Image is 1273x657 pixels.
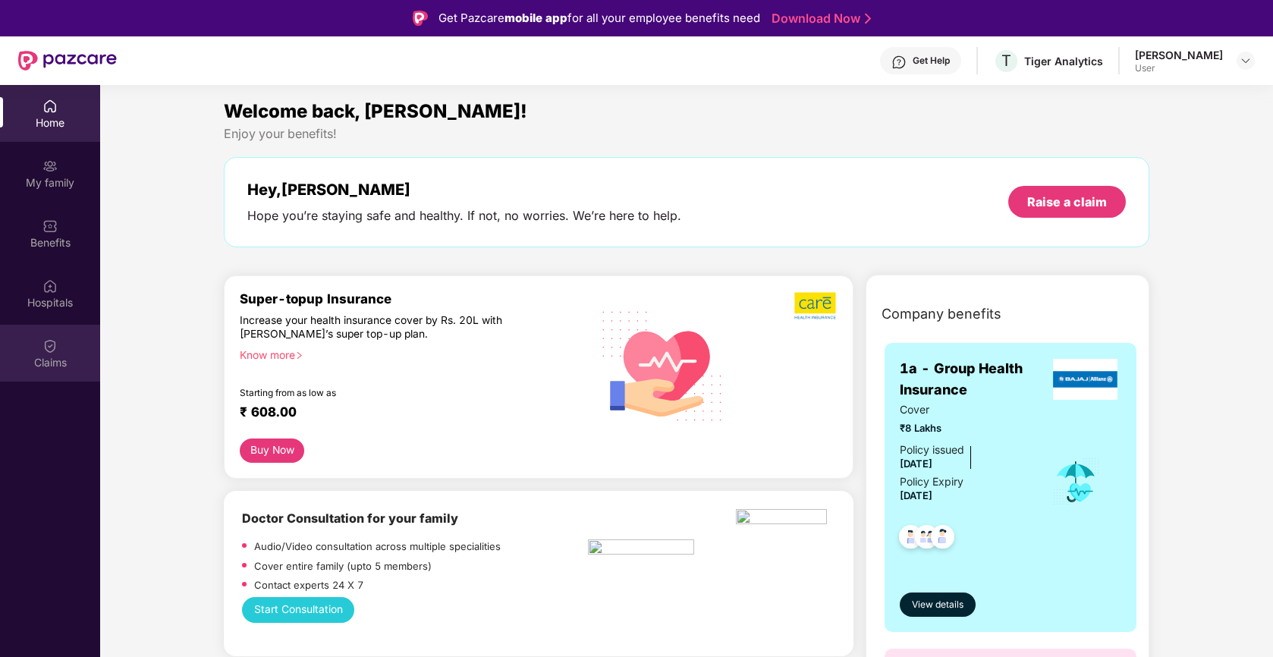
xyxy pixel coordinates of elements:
[892,520,929,558] img: svg+xml;base64,PHN2ZyB4bWxucz0iaHR0cDovL3d3dy53My5vcmcvMjAwMC9zdmciIHdpZHRoPSI0OC45NDMiIGhlaWdodD...
[254,577,363,593] p: Contact experts 24 X 7
[736,509,827,529] img: physica%20-%20Edited.png
[882,303,1001,325] span: Company benefits
[900,457,932,470] span: [DATE]
[240,388,524,398] div: Starting from as low as
[42,159,58,174] img: svg+xml;base64,PHN2ZyB3aWR0aD0iMjAiIGhlaWdodD0iMjAiIHZpZXdCb3g9IjAgMCAyMCAyMCIgZmlsbD0ibm9uZSIgeG...
[413,11,428,26] img: Logo
[1051,457,1101,507] img: icon
[240,404,574,423] div: ₹ 608.00
[254,539,501,554] p: Audio/Video consultation across multiple specialities
[438,9,760,27] div: Get Pazcare for all your employee benefits need
[295,351,303,360] span: right
[1240,55,1252,67] img: svg+xml;base64,PHN2ZyBpZD0iRHJvcGRvd24tMzJ4MzIiIHhtbG5zPSJodHRwOi8vd3d3LnczLm9yZy8yMDAwL3N2ZyIgd2...
[900,489,932,501] span: [DATE]
[224,100,527,122] span: Welcome back, [PERSON_NAME]!
[772,11,866,27] a: Download Now
[900,401,1031,418] span: Cover
[504,11,567,25] strong: mobile app
[1001,52,1011,70] span: T
[240,313,523,341] div: Increase your health insurance cover by Rs. 20L with [PERSON_NAME]’s super top-up plan.
[1027,193,1107,210] div: Raise a claim
[247,208,681,224] div: Hope you’re staying safe and healthy. If not, no worries. We’re here to help.
[1135,48,1223,62] div: [PERSON_NAME]
[900,358,1049,401] span: 1a - Group Health Insurance
[1024,54,1103,68] div: Tiger Analytics
[18,51,117,71] img: New Pazcare Logo
[1135,62,1223,74] div: User
[794,291,838,320] img: b5dec4f62d2307b9de63beb79f102df3.png
[224,126,1150,142] div: Enjoy your benefits!
[254,558,432,574] p: Cover entire family (upto 5 members)
[891,55,907,70] img: svg+xml;base64,PHN2ZyBpZD0iSGVscC0zMngzMiIgeG1sbnM9Imh0dHA6Ly93d3cudzMub3JnLzIwMDAvc3ZnIiB3aWR0aD...
[240,439,305,463] button: Buy Now
[900,593,976,617] button: View details
[42,218,58,234] img: svg+xml;base64,PHN2ZyBpZD0iQmVuZWZpdHMiIHhtbG5zPSJodHRwOi8vd3d3LnczLm9yZy8yMDAwL3N2ZyIgd2lkdGg9Ij...
[913,55,950,67] div: Get Help
[900,420,1031,435] span: ₹8 Lakhs
[242,511,458,526] b: Doctor Consultation for your family
[42,338,58,354] img: svg+xml;base64,PHN2ZyBpZD0iQ2xhaW0iIHhtbG5zPSJodHRwOi8vd3d3LnczLm9yZy8yMDAwL3N2ZyIgd2lkdGg9IjIwIi...
[247,181,681,199] div: Hey, [PERSON_NAME]
[1053,359,1118,400] img: insurerLogo
[908,520,945,558] img: svg+xml;base64,PHN2ZyB4bWxucz0iaHR0cDovL3d3dy53My5vcmcvMjAwMC9zdmciIHdpZHRoPSI0OC45MTUiIGhlaWdodD...
[900,473,963,490] div: Policy Expiry
[924,520,961,558] img: svg+xml;base64,PHN2ZyB4bWxucz0iaHR0cDovL3d3dy53My5vcmcvMjAwMC9zdmciIHdpZHRoPSI0OC45NDMiIGhlaWdodD...
[865,11,871,27] img: Stroke
[240,291,589,306] div: Super-topup Insurance
[900,442,964,458] div: Policy issued
[242,597,355,623] button: Start Consultation
[42,99,58,114] img: svg+xml;base64,PHN2ZyBpZD0iSG9tZSIgeG1sbnM9Imh0dHA6Ly93d3cudzMub3JnLzIwMDAvc3ZnIiB3aWR0aD0iMjAiIG...
[42,278,58,294] img: svg+xml;base64,PHN2ZyBpZD0iSG9zcGl0YWxzIiB4bWxucz0iaHR0cDovL3d3dy53My5vcmcvMjAwMC9zdmciIHdpZHRoPS...
[588,539,694,559] img: pngtree-physiotherapy-physiotherapist-rehab-disability-stretching-png-image_6063262.png
[590,291,735,439] img: svg+xml;base64,PHN2ZyB4bWxucz0iaHR0cDovL3d3dy53My5vcmcvMjAwMC9zdmciIHhtbG5zOnhsaW5rPSJodHRwOi8vd3...
[240,348,580,359] div: Know more
[912,598,963,612] span: View details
